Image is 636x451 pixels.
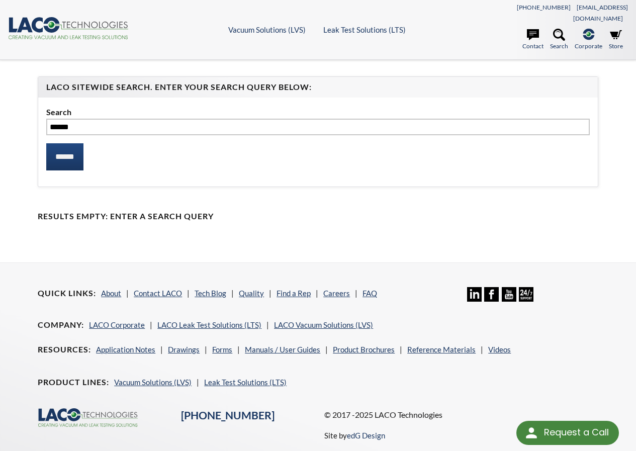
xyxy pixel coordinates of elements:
[38,377,109,388] h4: Product Lines
[523,425,539,441] img: round button
[228,25,306,34] a: Vacuum Solutions (LVS)
[277,289,311,298] a: Find a Rep
[181,409,275,422] a: [PHONE_NUMBER]
[544,421,609,444] div: Request a Call
[573,4,628,22] a: [EMAIL_ADDRESS][DOMAIN_NAME]
[522,29,543,51] a: Contact
[38,344,91,355] h4: Resources
[157,320,261,329] a: LACO Leak Test Solutions (LTS)
[324,408,598,421] p: © 2017 -2025 LACO Technologies
[89,320,145,329] a: LACO Corporate
[195,289,226,298] a: Tech Blog
[168,345,200,354] a: Drawings
[114,378,192,387] a: Vacuum Solutions (LVS)
[519,294,533,303] a: 24/7 Support
[101,289,121,298] a: About
[362,289,377,298] a: FAQ
[212,345,232,354] a: Forms
[519,287,533,302] img: 24/7 Support Icon
[407,345,476,354] a: Reference Materials
[323,25,406,34] a: Leak Test Solutions (LTS)
[38,211,598,222] h4: Results Empty: Enter a Search Query
[239,289,264,298] a: Quality
[38,288,96,299] h4: Quick Links
[46,106,590,119] label: Search
[245,345,320,354] a: Manuals / User Guides
[204,378,287,387] a: Leak Test Solutions (LTS)
[347,431,385,440] a: edG Design
[550,29,568,51] a: Search
[96,345,155,354] a: Application Notes
[575,41,602,51] span: Corporate
[323,289,350,298] a: Careers
[274,320,373,329] a: LACO Vacuum Solutions (LVS)
[488,345,511,354] a: Videos
[38,320,84,330] h4: Company
[46,82,590,93] h4: LACO Sitewide Search. Enter your Search Query Below:
[134,289,182,298] a: Contact LACO
[516,421,619,445] div: Request a Call
[324,429,385,441] p: Site by
[517,4,571,11] a: [PHONE_NUMBER]
[609,29,623,51] a: Store
[333,345,395,354] a: Product Brochures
